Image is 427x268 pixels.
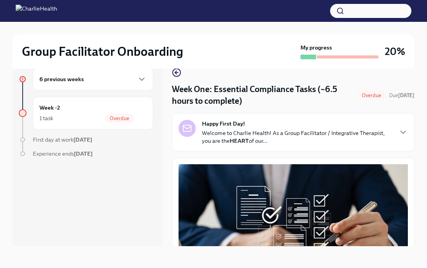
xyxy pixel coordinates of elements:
h3: 20% [385,44,405,59]
strong: [DATE] [73,136,92,143]
h6: Week -2 [39,103,60,112]
h6: 6 previous weeks [39,75,84,83]
span: Overdue [105,115,134,121]
span: Due [389,92,414,98]
span: First day at work [33,136,92,143]
a: Week -21 taskOverdue [19,97,153,130]
h2: Group Facilitator Onboarding [22,44,183,59]
strong: [DATE] [398,92,414,98]
img: CharlieHealth [16,5,57,17]
span: Overdue [357,92,386,98]
h4: Week One: Essential Compliance Tasks (~6.5 hours to complete) [172,83,354,107]
div: 6 previous weeks [33,68,153,91]
p: Welcome to Charlie Health! As a Group Facilitator / Integrative Therapist, you are the of our... [202,129,392,145]
strong: Happy First Day! [202,120,245,128]
span: Experience ends [33,150,93,157]
strong: My progress [300,44,332,51]
a: First day at work[DATE] [19,136,153,144]
div: 1 task [39,114,53,122]
strong: [DATE] [74,150,93,157]
strong: HEART [230,137,249,144]
span: July 14th, 2025 09:00 [389,92,414,99]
